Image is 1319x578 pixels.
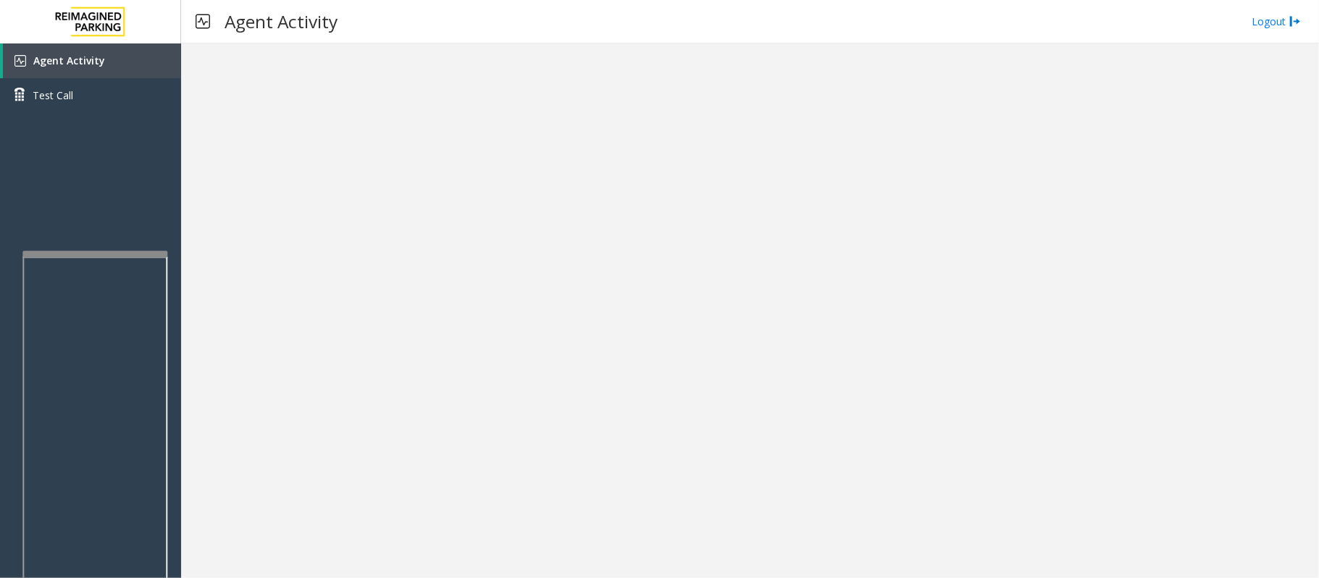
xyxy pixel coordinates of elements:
[14,55,26,67] img: 'icon'
[1252,14,1301,29] a: Logout
[196,4,210,39] img: pageIcon
[3,43,181,78] a: Agent Activity
[1289,14,1301,29] img: logout
[33,54,105,67] span: Agent Activity
[33,88,73,103] span: Test Call
[217,4,345,39] h3: Agent Activity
